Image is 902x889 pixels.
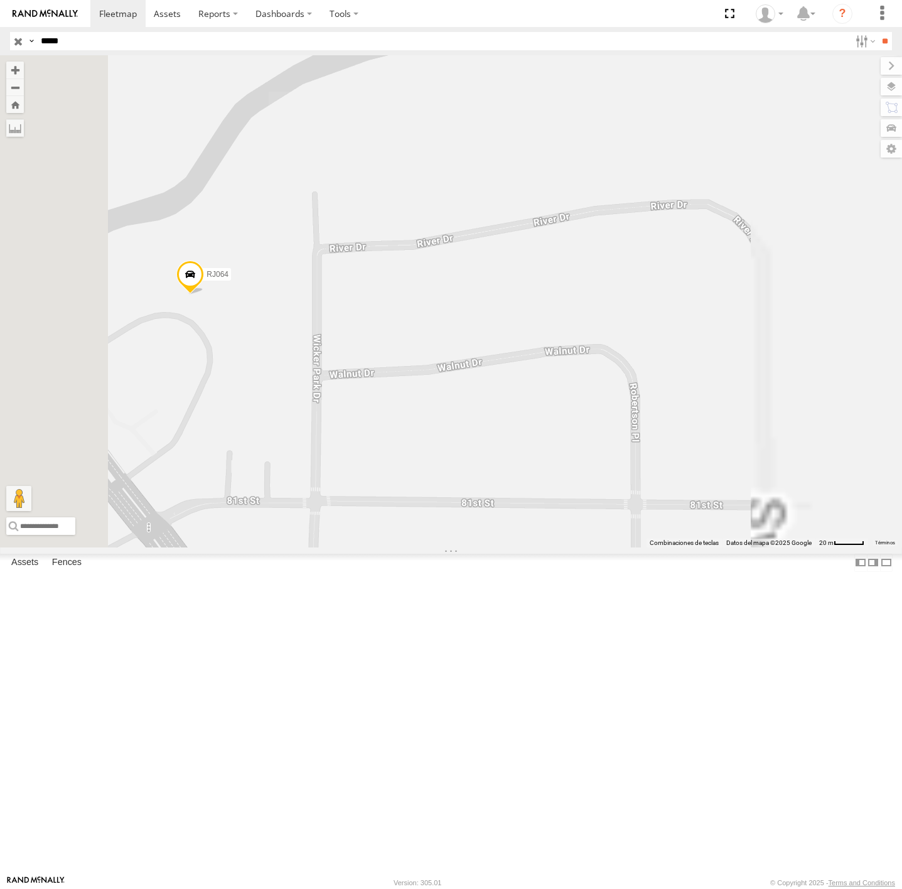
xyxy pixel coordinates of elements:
[13,9,78,18] img: rand-logo.svg
[6,62,24,78] button: Zoom in
[751,4,788,23] div: Josue Jimenez
[770,879,895,886] div: © Copyright 2025 -
[880,554,893,572] label: Hide Summary Table
[815,539,868,547] button: Escala del mapa: 20 m por 45 píxeles
[819,539,834,546] span: 20 m
[829,879,895,886] a: Terms and Conditions
[5,554,45,572] label: Assets
[6,119,24,137] label: Measure
[881,140,902,158] label: Map Settings
[394,879,441,886] div: Version: 305.01
[875,540,895,545] a: Términos
[6,78,24,96] button: Zoom out
[7,876,65,889] a: Visit our Website
[207,269,228,278] span: RJ064
[6,96,24,113] button: Zoom Home
[851,32,878,50] label: Search Filter Options
[726,539,812,546] span: Datos del mapa ©2025 Google
[854,554,867,572] label: Dock Summary Table to the Left
[832,4,852,24] i: ?
[26,32,36,50] label: Search Query
[6,486,31,511] button: Arrastra al hombrecito al mapa para abrir Street View
[650,539,719,547] button: Combinaciones de teclas
[867,554,879,572] label: Dock Summary Table to the Right
[46,554,88,572] label: Fences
